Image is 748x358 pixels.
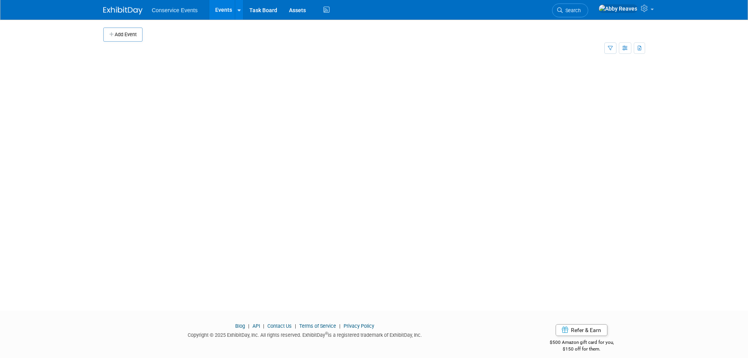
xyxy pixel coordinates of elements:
[299,323,336,329] a: Terms of Service
[246,323,251,329] span: |
[252,323,260,329] a: API
[235,323,245,329] a: Blog
[103,330,507,339] div: Copyright © 2025 ExhibitDay, Inc. All rights reserved. ExhibitDay is a registered trademark of Ex...
[103,28,143,42] button: Add Event
[337,323,342,329] span: |
[552,4,588,17] a: Search
[518,346,645,352] div: $150 off for them.
[293,323,298,329] span: |
[344,323,374,329] a: Privacy Policy
[267,323,292,329] a: Contact Us
[556,324,607,336] a: Refer & Earn
[103,7,143,15] img: ExhibitDay
[261,323,266,329] span: |
[152,7,198,13] span: Conservice Events
[518,334,645,352] div: $500 Amazon gift card for you,
[325,331,328,336] sup: ®
[563,7,581,13] span: Search
[598,4,638,13] img: Abby Reaves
